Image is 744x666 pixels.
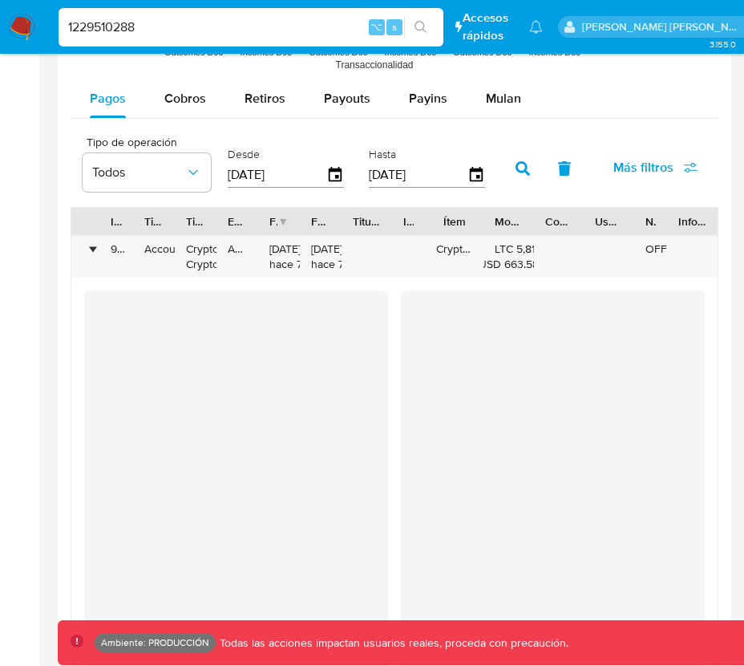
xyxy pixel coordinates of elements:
[529,20,543,34] a: Notificaciones
[392,19,397,35] span: s
[370,19,382,35] span: ⌥
[101,640,209,646] p: Ambiente: PRODUCCIÓN
[59,17,443,38] input: Buscar usuario o caso...
[216,636,568,651] p: Todas las acciones impactan usuarios reales, proceda con precaución.
[582,19,744,35] p: mauro.ibarra@mercadolibre.com
[463,10,514,43] span: Accesos rápidos
[710,38,736,51] span: 3.155.0
[404,16,437,39] button: search-icon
